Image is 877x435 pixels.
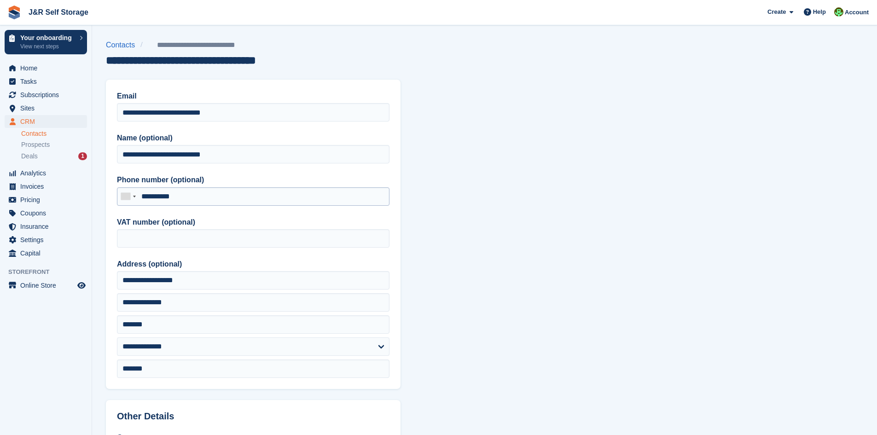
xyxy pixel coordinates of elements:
span: Home [20,62,76,75]
span: Storefront [8,267,92,277]
a: menu [5,247,87,260]
a: Deals 1 [21,151,87,161]
nav: breadcrumbs [106,40,294,51]
span: Capital [20,247,76,260]
a: menu [5,180,87,193]
span: Subscriptions [20,88,76,101]
a: Prospects [21,140,87,150]
span: Pricing [20,193,76,206]
a: menu [5,207,87,220]
img: stora-icon-8386f47178a22dfd0bd8f6a31ec36ba5ce8667c1dd55bd0f319d3a0aa187defe.svg [7,6,21,19]
a: menu [5,75,87,88]
label: Phone number (optional) [117,174,389,186]
a: menu [5,279,87,292]
label: VAT number (optional) [117,217,389,228]
span: Account [845,8,869,17]
span: Help [813,7,826,17]
span: Settings [20,233,76,246]
span: Online Store [20,279,76,292]
span: Prospects [21,140,50,149]
h2: Other Details [117,411,389,422]
span: Deals [21,152,38,161]
a: Contacts [21,129,87,138]
span: Coupons [20,207,76,220]
label: Email [117,91,389,102]
a: menu [5,102,87,115]
a: menu [5,220,87,233]
span: CRM [20,115,76,128]
p: Your onboarding [20,35,75,41]
a: J&R Self Storage [25,5,92,20]
span: Analytics [20,167,76,180]
span: Insurance [20,220,76,233]
a: menu [5,167,87,180]
a: Contacts [106,40,140,51]
img: Steve Pollicott [834,7,843,17]
a: menu [5,62,87,75]
a: Your onboarding View next steps [5,30,87,54]
a: menu [5,233,87,246]
a: menu [5,193,87,206]
div: 1 [78,152,87,160]
p: View next steps [20,42,75,51]
span: Invoices [20,180,76,193]
span: Sites [20,102,76,115]
label: Name (optional) [117,133,389,144]
a: menu [5,88,87,101]
span: Tasks [20,75,76,88]
a: Preview store [76,280,87,291]
span: Create [767,7,786,17]
a: menu [5,115,87,128]
label: Address (optional) [117,259,389,270]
